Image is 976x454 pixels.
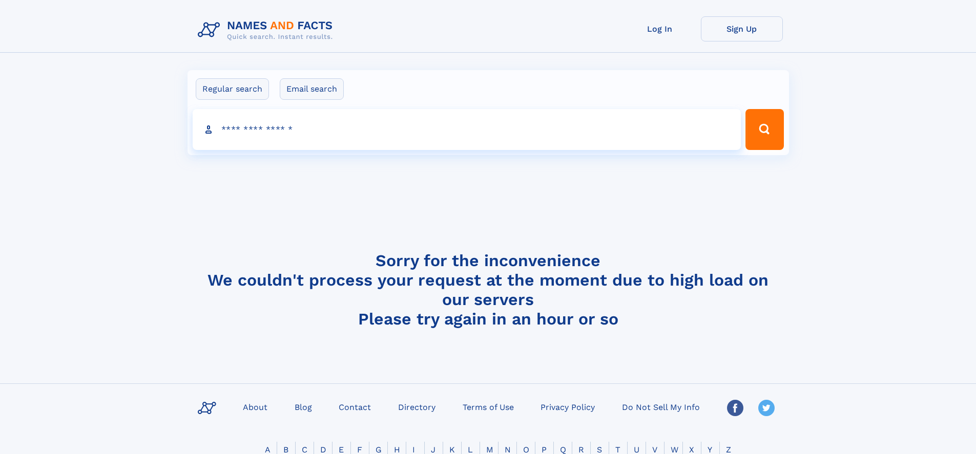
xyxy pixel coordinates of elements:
a: Contact [335,399,375,414]
a: About [239,399,272,414]
a: Privacy Policy [536,399,599,414]
input: search input [193,109,741,150]
a: Terms of Use [459,399,518,414]
img: Twitter [758,400,775,416]
a: Log In [619,16,701,41]
a: Blog [290,399,316,414]
label: Email search [280,78,344,100]
label: Regular search [196,78,269,100]
a: Sign Up [701,16,783,41]
img: Logo Names and Facts [194,16,341,44]
a: Do Not Sell My Info [618,399,704,414]
img: Facebook [727,400,743,416]
a: Directory [394,399,440,414]
button: Search Button [745,109,783,150]
h4: Sorry for the inconvenience We couldn't process your request at the moment due to high load on ou... [194,251,783,329]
